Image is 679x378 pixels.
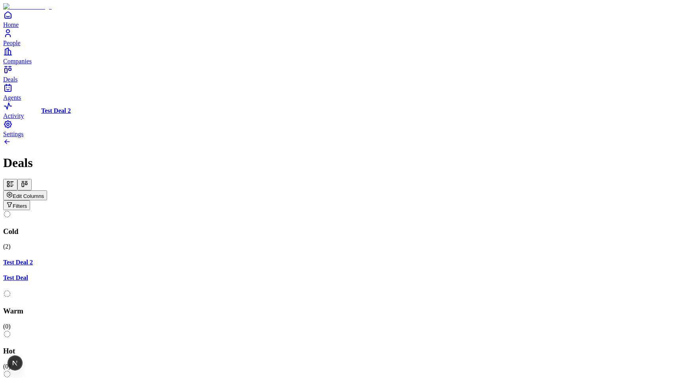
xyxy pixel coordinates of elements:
[3,363,11,370] span: ( 0 )
[3,94,21,101] span: Agents
[3,101,676,119] a: Activity
[3,156,676,170] h1: Deals
[3,120,676,137] a: Settings
[3,21,19,28] span: Home
[3,227,676,236] h3: Cold
[3,307,676,315] h3: Warm
[3,47,676,65] a: Companies
[41,107,187,114] a: Test Deal 2
[3,347,676,355] h3: Hot
[3,58,32,65] span: Companies
[3,131,24,137] span: Settings
[3,65,676,83] a: Deals
[3,112,24,119] span: Activity
[3,274,676,281] a: Test Deal
[3,76,17,83] span: Deals
[3,200,30,210] button: Open natural language filter
[13,193,44,199] span: Edit Columns
[3,323,11,330] span: ( 0 )
[3,28,676,46] a: People
[3,83,676,101] a: Agents
[3,3,52,10] img: Item Brain Logo
[3,40,21,46] span: People
[3,10,676,28] a: Home
[3,200,676,210] div: Open natural language filter
[3,190,47,200] button: Edit Columns
[3,259,676,266] a: Test Deal 2
[3,243,11,250] span: ( 2 )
